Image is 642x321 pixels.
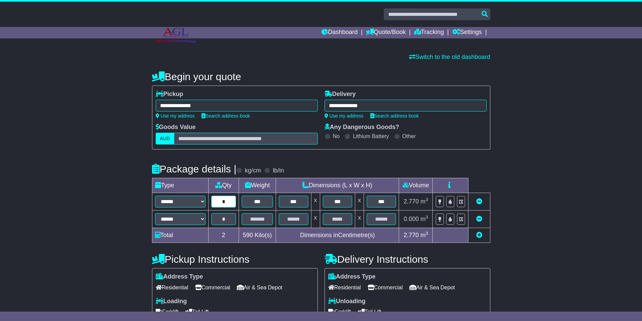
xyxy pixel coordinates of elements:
label: Address Type [156,273,203,281]
a: Search address book [370,113,419,119]
td: x [311,193,320,211]
a: Quote/Book [366,27,406,38]
a: Dashboard [322,27,358,38]
label: kg/cm [245,167,261,174]
span: m [421,216,428,222]
span: Forklift [328,307,351,317]
span: Air & Sea Depot [409,282,455,293]
span: Tail Lift [358,307,381,317]
h4: Begin your quote [152,71,490,82]
a: Settings [452,27,482,38]
td: x [311,211,320,228]
span: Residential [156,282,188,293]
td: Dimensions in Centimetre(s) [276,228,399,243]
a: Switch to the old dashboard [409,54,490,60]
td: Weight [239,178,276,193]
td: 2 [208,228,239,243]
label: Lithium Battery [353,133,389,139]
td: Kilo(s) [239,228,276,243]
span: 590 [243,232,253,238]
span: m [421,232,428,238]
label: AUD [156,133,175,145]
span: Air & Sea Depot [237,282,282,293]
a: Add new item [476,232,482,238]
span: 0.000 [404,216,419,222]
span: Commercial [195,282,230,293]
label: Loading [156,298,187,305]
td: Volume [399,178,433,193]
a: Remove this item [476,198,482,205]
label: Address Type [328,273,376,281]
td: x [355,193,364,211]
a: Tracking [414,27,444,38]
h4: Package details | [152,163,237,174]
span: 2.770 [404,198,419,205]
a: Use my address [325,113,364,119]
a: Remove this item [476,216,482,222]
td: Qty [208,178,239,193]
label: Unloading [328,298,366,305]
sup: 3 [426,231,428,236]
label: No [333,133,340,139]
label: Goods Value [156,124,196,131]
span: Commercial [368,282,403,293]
label: lb/in [273,167,284,174]
span: 2.770 [404,232,419,238]
td: Dimensions (L x W x H) [276,178,399,193]
td: Total [152,228,208,243]
label: Pickup [156,91,183,98]
td: x [355,211,364,228]
sup: 3 [426,197,428,202]
span: m [421,198,428,205]
a: Search address book [202,113,250,119]
span: Residential [328,282,361,293]
sup: 3 [426,215,428,220]
h4: Pickup Instructions [152,254,318,265]
span: Tail Lift [185,307,209,317]
h4: Delivery Instructions [325,254,490,265]
label: Delivery [325,91,356,98]
label: Other [402,133,416,139]
a: Use my address [156,113,195,119]
td: Type [152,178,208,193]
label: Any Dangerous Goods? [325,124,399,131]
span: Forklift [156,307,179,317]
